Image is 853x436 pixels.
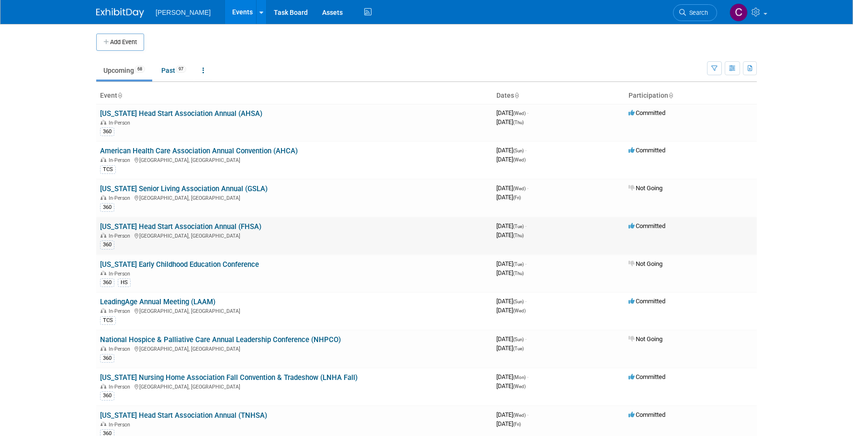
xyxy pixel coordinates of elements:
[100,109,262,118] a: [US_STATE] Head Start Association Annual (AHSA)
[496,222,527,229] span: [DATE]
[96,88,493,104] th: Event
[496,373,528,380] span: [DATE]
[496,118,524,126] span: [DATE]
[100,278,114,287] div: 360
[513,120,524,125] span: (Thu)
[109,233,133,239] span: In-Person
[154,61,193,80] a: Past97
[513,271,524,276] span: (Thu)
[100,354,114,363] div: 360
[156,9,211,16] span: [PERSON_NAME]
[513,384,526,389] span: (Wed)
[513,346,524,351] span: (Tue)
[525,298,527,305] span: -
[109,157,133,163] span: In-Person
[625,88,757,104] th: Participation
[513,308,526,313] span: (Wed)
[629,222,665,229] span: Committed
[514,92,519,99] a: Sort by Start Date
[100,307,489,314] div: [GEOGRAPHIC_DATA], [GEOGRAPHIC_DATA]
[629,184,662,192] span: Not Going
[135,66,145,73] span: 68
[101,233,106,238] img: In-Person Event
[525,147,527,154] span: -
[109,384,133,390] span: In-Person
[100,156,489,163] div: [GEOGRAPHIC_DATA], [GEOGRAPHIC_DATA]
[109,308,133,314] span: In-Person
[109,346,133,352] span: In-Person
[100,165,116,174] div: TCS
[496,231,524,239] span: [DATE]
[513,148,524,153] span: (Sun)
[101,422,106,426] img: In-Person Event
[496,184,528,192] span: [DATE]
[496,335,527,343] span: [DATE]
[496,156,526,163] span: [DATE]
[109,271,133,277] span: In-Person
[109,195,133,201] span: In-Person
[629,260,662,267] span: Not Going
[513,224,524,229] span: (Tue)
[525,260,527,267] span: -
[100,147,298,155] a: American Health Care Association Annual Convention (AHCA)
[100,184,268,193] a: [US_STATE] Senior Living Association Annual (GSLA)
[101,346,106,351] img: In-Person Event
[513,375,526,380] span: (Mon)
[496,194,521,201] span: [DATE]
[496,411,528,418] span: [DATE]
[100,222,261,231] a: [US_STATE] Head Start Association Annual (FHSA)
[513,233,524,238] span: (Thu)
[527,109,528,116] span: -
[493,88,625,104] th: Dates
[496,298,527,305] span: [DATE]
[629,147,665,154] span: Committed
[96,61,152,80] a: Upcoming68
[109,120,133,126] span: In-Person
[496,307,526,314] span: [DATE]
[513,299,524,304] span: (Sun)
[496,420,521,427] span: [DATE]
[100,194,489,201] div: [GEOGRAPHIC_DATA], [GEOGRAPHIC_DATA]
[100,203,114,212] div: 360
[668,92,673,99] a: Sort by Participation Type
[527,184,528,192] span: -
[513,157,526,162] span: (Wed)
[100,231,489,239] div: [GEOGRAPHIC_DATA], [GEOGRAPHIC_DATA]
[513,413,526,418] span: (Wed)
[118,278,131,287] div: HS
[496,147,527,154] span: [DATE]
[109,422,133,428] span: In-Person
[101,384,106,389] img: In-Person Event
[673,4,717,21] a: Search
[100,373,358,382] a: [US_STATE] Nursing Home Association Fall Convention & Tradeshow (LNHA Fall)
[527,411,528,418] span: -
[100,298,215,306] a: LeadingAge Annual Meeting (LAAM)
[496,109,528,116] span: [DATE]
[496,269,524,276] span: [DATE]
[525,222,527,229] span: -
[629,109,665,116] span: Committed
[513,111,526,116] span: (Wed)
[176,66,186,73] span: 97
[100,382,489,390] div: [GEOGRAPHIC_DATA], [GEOGRAPHIC_DATA]
[496,344,524,352] span: [DATE]
[96,34,144,51] button: Add Event
[527,373,528,380] span: -
[513,422,521,427] span: (Fri)
[100,335,341,344] a: National Hospice & Palliative Care Annual Leadership Conference (NHPCO)
[100,344,489,352] div: [GEOGRAPHIC_DATA], [GEOGRAPHIC_DATA]
[513,337,524,342] span: (Sun)
[629,373,665,380] span: Committed
[96,8,144,18] img: ExhibitDay
[117,92,122,99] a: Sort by Event Name
[101,308,106,313] img: In-Person Event
[686,9,708,16] span: Search
[730,3,748,22] img: Cushing Phillips
[101,195,106,200] img: In-Person Event
[101,120,106,125] img: In-Person Event
[101,157,106,162] img: In-Person Event
[496,260,527,267] span: [DATE]
[100,260,259,269] a: [US_STATE] Early Childhood Education Conference
[513,186,526,191] span: (Wed)
[100,127,114,136] div: 360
